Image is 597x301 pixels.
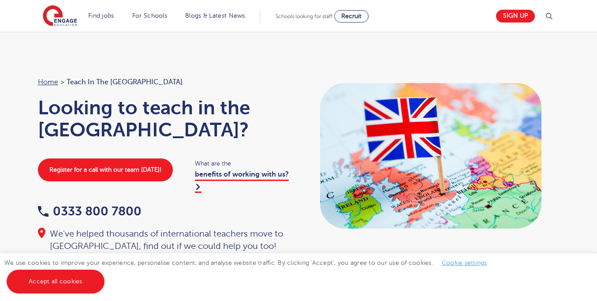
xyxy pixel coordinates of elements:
[442,260,487,266] a: Cookie settings
[276,13,332,19] span: Schools looking for staff
[88,12,114,19] a: Find jobs
[38,204,142,218] a: 0333 800 7800
[195,158,290,169] span: What are the
[7,270,104,293] a: Accept all cookies
[496,10,535,23] a: Sign up
[195,170,289,192] a: benefits of working with us?
[67,76,183,88] span: Teach in the [GEOGRAPHIC_DATA]
[38,158,173,181] a: Register for a call with our team [DATE]!
[185,12,245,19] a: Blogs & Latest News
[334,10,369,23] a: Recruit
[38,228,290,252] div: We've helped thousands of international teachers move to [GEOGRAPHIC_DATA], find out if we could ...
[43,5,77,27] img: Engage Education
[38,97,290,141] h1: Looking to teach in the [GEOGRAPHIC_DATA]?
[4,260,496,285] span: We use cookies to improve your experience, personalise content, and analyse website traffic. By c...
[38,76,290,88] nav: breadcrumb
[341,13,362,19] span: Recruit
[38,78,58,86] a: Home
[60,78,64,86] span: >
[132,12,167,19] a: For Schools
